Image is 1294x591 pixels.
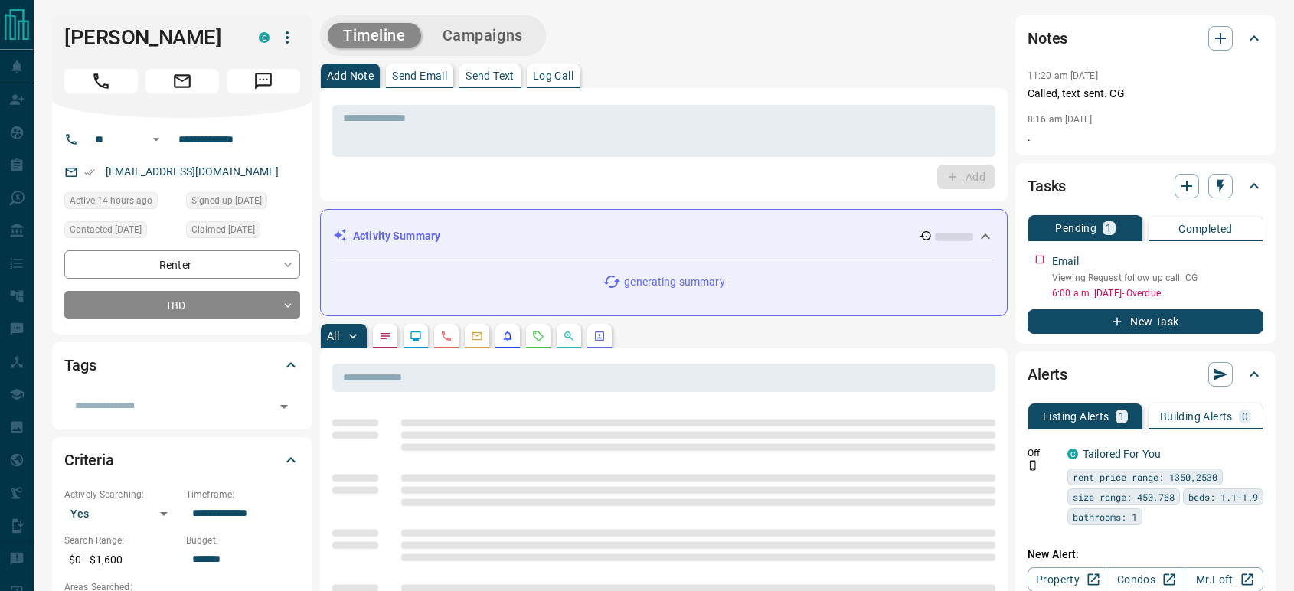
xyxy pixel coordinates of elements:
[471,330,483,342] svg: Emails
[1106,223,1112,233] p: 1
[1073,509,1137,524] span: bathrooms: 1
[1028,114,1093,125] p: 8:16 am [DATE]
[1028,26,1067,51] h2: Notes
[64,69,138,93] span: Call
[1028,129,1263,145] p: .
[1028,20,1263,57] div: Notes
[64,547,178,573] p: $0 - $1,600
[84,167,95,178] svg: Email Verified
[64,534,178,547] p: Search Range:
[1028,86,1263,102] p: Called, text sent. CG
[1073,469,1217,485] span: rent price range: 1350,2530
[273,396,295,417] button: Open
[227,69,300,93] span: Message
[186,488,300,501] p: Timeframe:
[532,330,544,342] svg: Requests
[64,448,114,472] h2: Criteria
[1242,411,1248,422] p: 0
[1028,460,1038,471] svg: Push Notification Only
[1083,448,1161,460] a: Tailored For You
[186,534,300,547] p: Budget:
[259,32,270,43] div: condos.ca
[1188,489,1258,504] span: beds: 1.1-1.9
[186,221,300,243] div: Fri Aug 08 2025
[1028,362,1067,387] h2: Alerts
[379,330,391,342] svg: Notes
[392,70,447,81] p: Send Email
[145,69,219,93] span: Email
[1119,411,1125,422] p: 1
[327,70,374,81] p: Add Note
[64,347,300,384] div: Tags
[64,353,96,377] h2: Tags
[327,331,339,341] p: All
[147,130,165,149] button: Open
[328,23,421,48] button: Timeline
[70,193,152,208] span: Active 14 hours ago
[466,70,515,81] p: Send Text
[502,330,514,342] svg: Listing Alerts
[64,192,178,214] div: Tue Aug 12 2025
[333,222,995,250] div: Activity Summary
[427,23,538,48] button: Campaigns
[1052,253,1079,269] p: Email
[64,221,178,243] div: Fri Aug 08 2025
[1028,174,1066,198] h2: Tasks
[624,274,724,290] p: generating summary
[1067,449,1078,459] div: condos.ca
[1055,223,1096,233] p: Pending
[1178,224,1233,234] p: Completed
[1028,446,1058,460] p: Off
[1073,489,1175,504] span: size range: 450,768
[410,330,422,342] svg: Lead Browsing Activity
[191,193,262,208] span: Signed up [DATE]
[64,442,300,478] div: Criteria
[64,501,178,526] div: Yes
[563,330,575,342] svg: Opportunities
[1028,547,1263,563] p: New Alert:
[1028,168,1263,204] div: Tasks
[593,330,606,342] svg: Agent Actions
[64,488,178,501] p: Actively Searching:
[1028,70,1098,81] p: 11:20 am [DATE]
[64,291,300,319] div: TBD
[64,250,300,279] div: Renter
[1052,286,1263,300] p: 6:00 a.m. [DATE] - Overdue
[1160,411,1233,422] p: Building Alerts
[1028,309,1263,334] button: New Task
[1052,271,1263,285] p: Viewing Request follow up call. CG
[70,222,142,237] span: Contacted [DATE]
[186,192,300,214] div: Sun Sep 05 2021
[353,228,440,244] p: Activity Summary
[64,25,236,50] h1: [PERSON_NAME]
[440,330,453,342] svg: Calls
[533,70,573,81] p: Log Call
[1028,356,1263,393] div: Alerts
[106,165,279,178] a: [EMAIL_ADDRESS][DOMAIN_NAME]
[191,222,255,237] span: Claimed [DATE]
[1043,411,1109,422] p: Listing Alerts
